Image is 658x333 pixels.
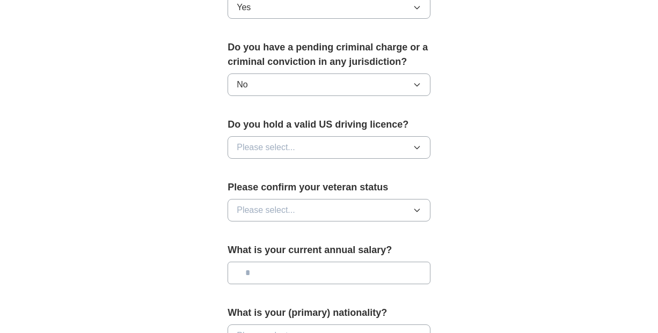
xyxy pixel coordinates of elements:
span: No [237,78,247,91]
label: What is your (primary) nationality? [228,306,430,320]
label: What is your current annual salary? [228,243,430,257]
span: Please select... [237,141,295,154]
button: Please select... [228,199,430,221]
button: Please select... [228,136,430,159]
button: No [228,73,430,96]
label: Do you have a pending criminal charge or a criminal conviction in any jurisdiction? [228,40,430,69]
label: Do you hold a valid US driving licence? [228,117,430,132]
label: Please confirm your veteran status [228,180,430,195]
span: Yes [237,1,251,14]
span: Please select... [237,204,295,217]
